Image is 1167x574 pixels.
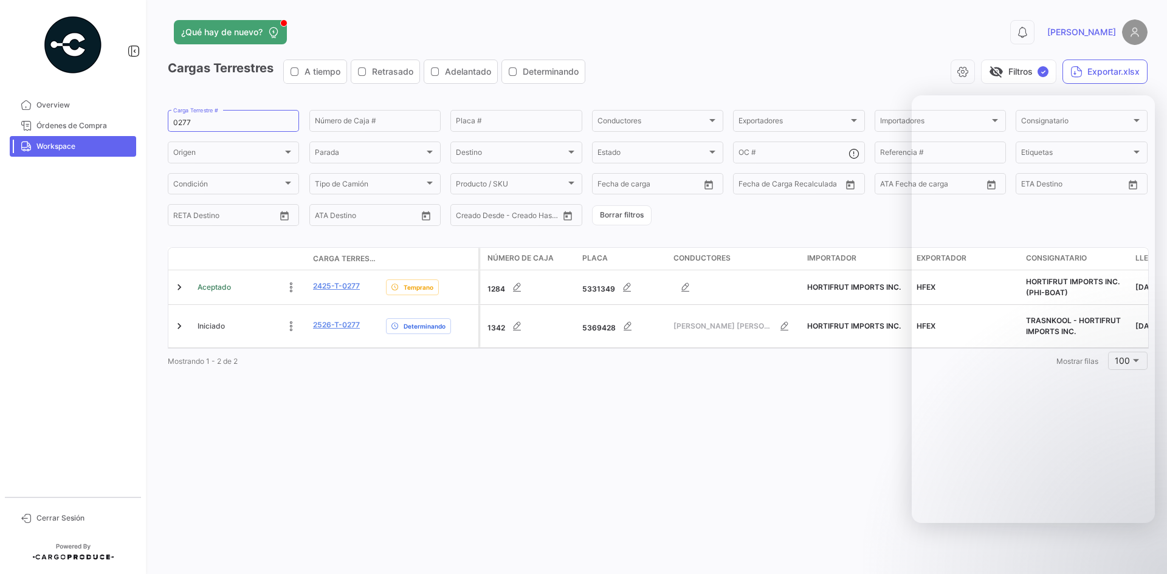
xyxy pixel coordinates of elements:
[308,248,381,269] datatable-header-cell: Carga Terrestre #
[802,248,912,270] datatable-header-cell: Importador
[523,66,579,78] span: Determinando
[807,321,901,330] span: HORTIFRUT IMPORTS INC.
[315,150,424,159] span: Parada
[1062,60,1148,84] button: Exportar.xlsx
[36,120,131,131] span: Órdenes de Compra
[669,248,802,270] datatable-header-cell: Conductores
[456,150,565,159] span: Destino
[456,182,565,190] span: Producto / SKU
[700,176,718,194] button: Open calendar
[173,213,195,221] input: Desde
[673,253,731,264] span: Conductores
[173,150,283,159] span: Origen
[315,182,424,190] span: Tipo de Camión
[10,136,136,157] a: Workspace
[582,275,664,299] div: 5331349
[673,321,773,332] span: [PERSON_NAME] [PERSON_NAME]
[597,118,707,127] span: Conductores
[10,95,136,115] a: Overview
[628,182,676,190] input: Hasta
[424,60,497,83] button: Adelantado
[372,66,413,78] span: Retrasado
[509,213,558,221] input: Creado Hasta
[487,275,573,299] div: 1284
[404,321,446,331] span: Determinando
[313,281,360,292] a: 2425-T-0277
[807,282,901,292] span: HORTIFRUT IMPORTS INC.
[315,213,352,221] input: ATA Desde
[769,182,818,190] input: Hasta
[480,248,577,270] datatable-header-cell: Número de Caja
[43,15,103,75] img: powered-by.png
[305,66,340,78] span: A tiempo
[445,66,491,78] span: Adelantado
[1047,26,1116,38] span: [PERSON_NAME]
[351,60,419,83] button: Retrasado
[880,118,990,127] span: Importadores
[1122,19,1148,45] img: placeholder-user.png
[10,115,136,136] a: Órdenes de Compra
[181,26,263,38] span: ¿Qué hay de nuevo?
[381,254,478,264] datatable-header-cell: Delay Status
[313,253,376,264] span: Carga Terrestre #
[912,95,1155,523] iframe: Intercom live chat
[577,248,669,270] datatable-header-cell: Placa
[173,320,185,332] a: Expand/Collapse Row
[880,182,917,190] input: ATA Desde
[36,100,131,111] span: Overview
[582,314,664,338] div: 5369428
[592,205,652,225] button: Borrar filtros
[738,182,760,190] input: Desde
[168,60,589,84] h3: Cargas Terrestres
[841,176,859,194] button: Open calendar
[404,282,433,292] span: Temprano
[36,513,131,524] span: Cerrar Sesión
[807,253,856,264] span: Importador
[173,281,185,293] a: Expand/Collapse Row
[36,141,131,152] span: Workspace
[1038,66,1048,77] span: ✓
[597,150,707,159] span: Estado
[582,253,608,264] span: Placa
[204,213,252,221] input: Hasta
[417,207,435,225] button: Open calendar
[989,64,1003,79] span: visibility_off
[738,118,848,127] span: Exportadores
[198,321,225,332] span: Iniciado
[456,213,501,221] input: Creado Desde
[168,357,238,366] span: Mostrando 1 - 2 de 2
[313,319,360,330] a: 2526-T-0277
[360,213,409,221] input: ATA Hasta
[174,20,287,44] button: ¿Qué hay de nuevo?
[198,282,231,293] span: Aceptado
[981,60,1056,84] button: visibility_offFiltros✓
[597,182,619,190] input: Desde
[502,60,585,83] button: Determinando
[193,254,308,264] datatable-header-cell: Estado
[487,314,573,338] div: 1342
[275,207,294,225] button: Open calendar
[487,253,554,264] span: Número de Caja
[173,182,283,190] span: Condición
[559,207,577,225] button: Open calendar
[284,60,346,83] button: A tiempo
[1126,533,1155,562] iframe: Intercom live chat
